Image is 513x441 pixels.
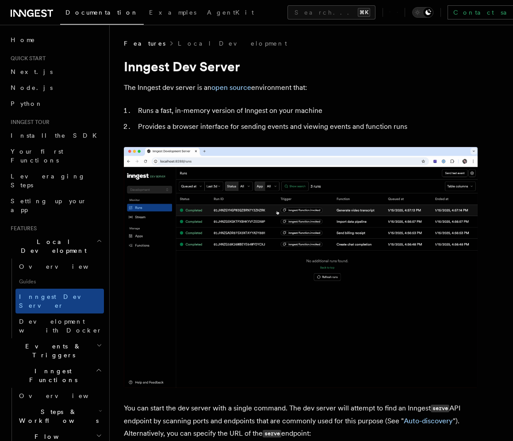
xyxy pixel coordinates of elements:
a: Setting up your app [7,193,104,218]
span: Overview [19,392,110,399]
span: AgentKit [207,9,254,16]
button: Inngest Functions [7,363,104,388]
a: Overview [15,259,104,275]
a: Local Development [178,39,287,48]
p: You can start the dev server with a single command. The dev server will attempt to find an Innges... [124,402,478,440]
span: Inngest Functions [7,367,96,384]
a: Leveraging Steps [7,168,104,193]
a: Inngest Dev Server [15,289,104,313]
a: Your first Functions [7,143,104,168]
a: AgentKit [202,3,259,24]
a: Home [7,32,104,48]
div: Local Development [7,259,104,338]
span: Next.js [11,68,53,75]
button: Search...⌘K [287,5,375,19]
button: Events & Triggers [7,338,104,363]
a: Development with Docker [15,313,104,338]
span: Inngest Dev Server [19,293,95,309]
span: Quick start [7,55,46,62]
span: Development with Docker [19,318,102,334]
a: Examples [144,3,202,24]
button: Steps & Workflows [15,404,104,429]
span: Leveraging Steps [11,173,85,189]
kbd: ⌘K [358,8,370,17]
a: Documentation [60,3,144,25]
span: Home [11,35,35,44]
code: serve [431,405,449,412]
span: Features [7,225,37,232]
span: Overview [19,263,110,270]
li: Runs a fast, in-memory version of Inngest on your machine [135,104,478,117]
p: The Inngest dev server is an environment that: [124,81,478,94]
li: Provides a browser interface for sending events and viewing events and function runs [135,120,478,133]
img: Dev Server Demo [124,147,478,388]
span: Events & Triggers [7,342,96,360]
span: Local Development [7,237,96,255]
span: Inngest tour [7,119,50,126]
span: Guides [15,275,104,289]
h1: Inngest Dev Server [124,58,478,74]
span: Node.js [11,84,53,91]
a: Node.js [7,80,104,96]
button: Local Development [7,234,104,259]
span: Install the SDK [11,132,102,139]
code: serve [263,430,281,437]
a: Python [7,96,104,112]
span: Setting up your app [11,197,87,213]
span: Steps & Workflows [15,407,99,425]
a: Next.js [7,64,104,80]
span: Documentation [65,9,138,16]
a: Overview [15,388,104,404]
span: Your first Functions [11,148,63,164]
span: Python [11,100,43,107]
span: Features [124,39,165,48]
span: Examples [149,9,196,16]
button: Toggle dark mode [412,7,433,18]
a: Install the SDK [7,128,104,143]
a: Auto-discovery [404,417,453,425]
a: open source [211,83,251,92]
